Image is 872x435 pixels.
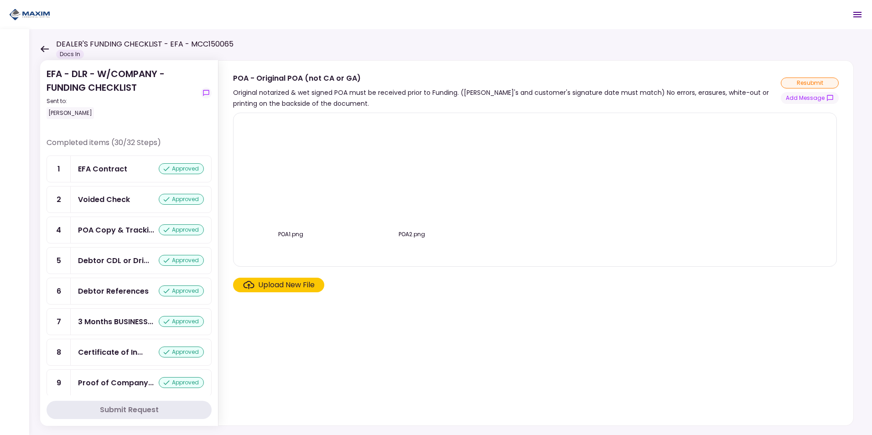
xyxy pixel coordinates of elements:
[47,156,71,182] div: 1
[159,285,204,296] div: approved
[201,88,212,98] button: show-messages
[47,278,71,304] div: 6
[47,67,197,119] div: EFA - DLR - W/COMPANY - FUNDING CHECKLIST
[78,285,149,297] div: Debtor References
[159,224,204,235] div: approved
[159,316,204,327] div: approved
[47,370,71,396] div: 9
[47,308,212,335] a: 73 Months BUSINESS Bank Statementsapproved
[47,309,71,335] div: 7
[159,163,204,174] div: approved
[47,186,212,213] a: 2Voided Checkapproved
[56,50,84,59] div: Docs In
[47,339,212,366] a: 8Certificate of Insuranceapproved
[100,404,159,415] div: Submit Request
[78,194,130,205] div: Voided Check
[243,230,338,238] div: POA1.png
[781,92,839,104] button: show-messages
[258,280,315,290] div: Upload New File
[47,339,71,365] div: 8
[47,278,212,305] a: 6Debtor Referencesapproved
[78,224,154,236] div: POA Copy & Tracking Receipt
[47,248,71,274] div: 5
[47,107,94,119] div: [PERSON_NAME]
[218,60,854,426] div: POA - Original POA (not CA or GA)Original notarized & wet signed POA must be received prior to Fu...
[233,87,781,109] div: Original notarized & wet signed POA must be received prior to Funding. ([PERSON_NAME]'s and custo...
[159,377,204,388] div: approved
[47,97,197,105] div: Sent to:
[233,72,781,84] div: POA - Original POA (not CA or GA)
[233,278,324,292] span: Click here to upload the required document
[47,247,212,274] a: 5Debtor CDL or Driver Licenseapproved
[9,8,50,21] img: Partner icon
[47,186,71,212] div: 2
[78,255,149,266] div: Debtor CDL or Driver License
[47,217,71,243] div: 4
[78,163,127,175] div: EFA Contract
[78,347,143,358] div: Certificate of Insurance
[47,369,212,396] a: 9Proof of Company Ownershipapproved
[47,217,212,243] a: 4POA Copy & Tracking Receiptapproved
[781,78,839,88] div: resubmit
[159,194,204,205] div: approved
[56,39,234,50] h1: DEALER'S FUNDING CHECKLIST - EFA - MCC150065
[47,155,212,182] a: 1EFA Contractapproved
[364,230,460,238] div: POA2.png
[78,316,153,327] div: 3 Months BUSINESS Bank Statements
[846,4,868,26] button: Open menu
[78,377,154,388] div: Proof of Company Ownership
[159,347,204,357] div: approved
[47,137,212,155] div: Completed items (30/32 Steps)
[47,401,212,419] button: Submit Request
[159,255,204,266] div: approved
